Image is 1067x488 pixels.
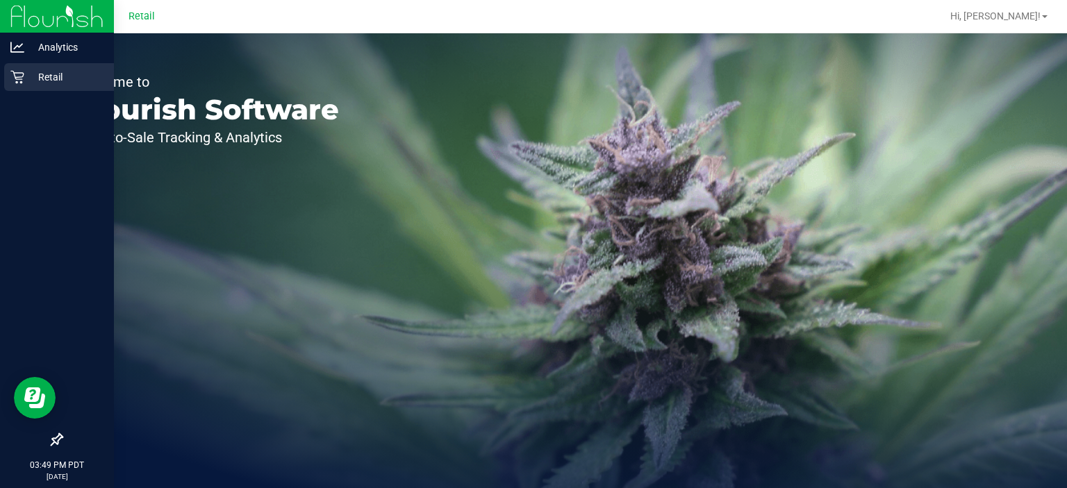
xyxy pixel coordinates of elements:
[129,10,155,22] span: Retail
[24,69,108,85] p: Retail
[75,75,339,89] p: Welcome to
[75,96,339,124] p: Flourish Software
[14,377,56,419] iframe: Resource center
[6,459,108,471] p: 03:49 PM PDT
[6,471,108,482] p: [DATE]
[10,40,24,54] inline-svg: Analytics
[24,39,108,56] p: Analytics
[75,131,339,144] p: Seed-to-Sale Tracking & Analytics
[10,70,24,84] inline-svg: Retail
[950,10,1041,22] span: Hi, [PERSON_NAME]!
